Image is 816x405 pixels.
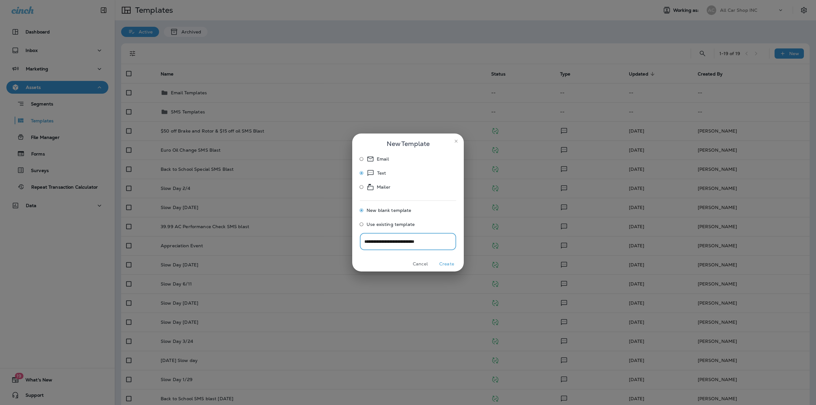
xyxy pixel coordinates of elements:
button: close [451,136,461,146]
p: Mailer [377,183,390,191]
p: Email [377,155,389,163]
span: Use existing template [367,222,415,227]
button: Create [435,259,459,269]
span: New Template [387,139,430,149]
p: Text [377,169,386,177]
span: New blank template [367,208,412,213]
button: Cancel [408,259,432,269]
